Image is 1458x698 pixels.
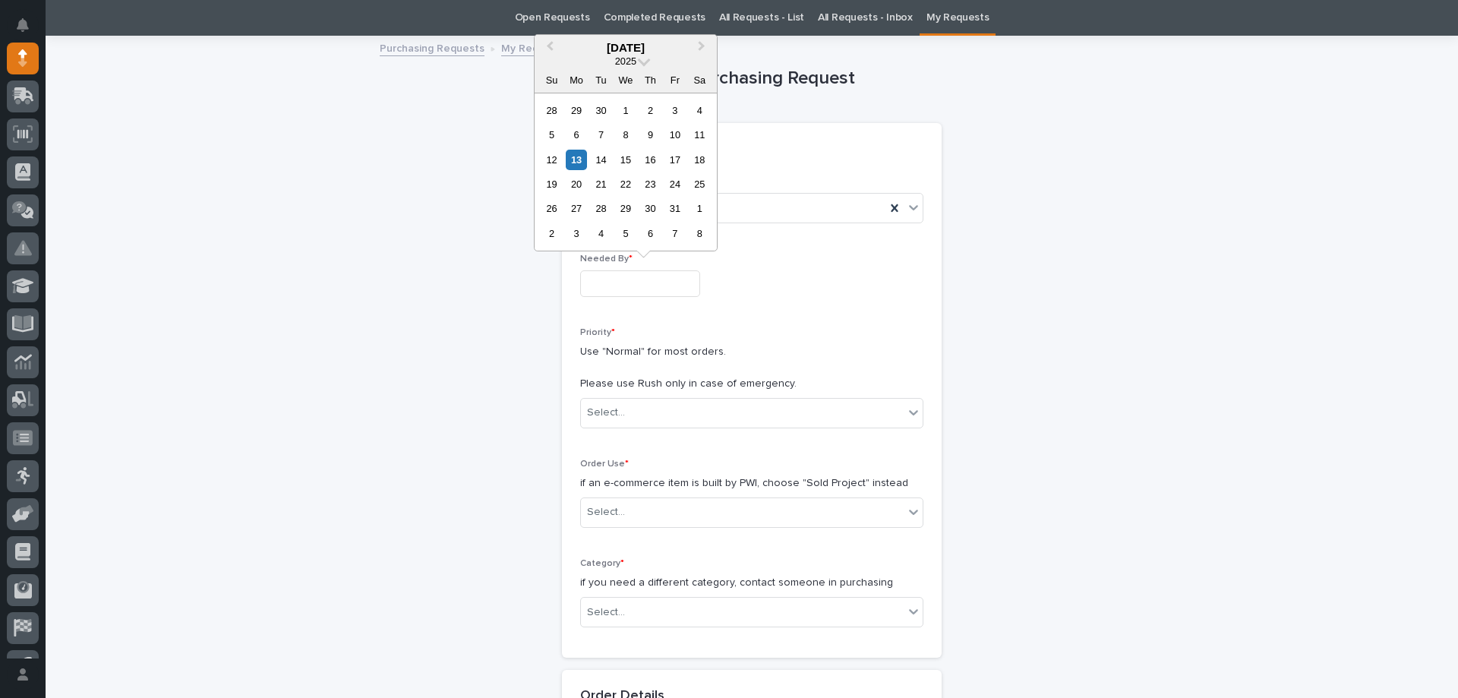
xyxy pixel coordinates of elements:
[566,125,586,145] div: Choose Monday, October 6th, 2025
[640,174,661,194] div: Choose Thursday, October 23rd, 2025
[690,70,710,90] div: Sa
[664,174,685,194] div: Choose Friday, October 24th, 2025
[640,223,661,244] div: Choose Thursday, November 6th, 2025
[541,223,562,244] div: Choose Sunday, November 2nd, 2025
[587,605,625,621] div: Select...
[640,100,661,121] div: Choose Thursday, October 2nd, 2025
[591,174,611,194] div: Choose Tuesday, October 21st, 2025
[580,559,624,568] span: Category
[566,70,586,90] div: Mo
[640,125,661,145] div: Choose Thursday, October 9th, 2025
[664,198,685,219] div: Choose Friday, October 31st, 2025
[541,198,562,219] div: Choose Sunday, October 26th, 2025
[591,223,611,244] div: Choose Tuesday, November 4th, 2025
[566,150,586,170] div: Choose Monday, October 13th, 2025
[591,70,611,90] div: Tu
[615,55,636,67] span: 2025
[541,100,562,121] div: Choose Sunday, September 28th, 2025
[690,150,710,170] div: Choose Saturday, October 18th, 2025
[380,39,484,56] a: Purchasing Requests
[640,150,661,170] div: Choose Thursday, October 16th, 2025
[640,70,661,90] div: Th
[541,174,562,194] div: Choose Sunday, October 19th, 2025
[690,223,710,244] div: Choose Saturday, November 8th, 2025
[587,405,625,421] div: Select...
[691,36,715,61] button: Next Month
[566,100,586,121] div: Choose Monday, September 29th, 2025
[615,174,636,194] div: Choose Wednesday, October 22nd, 2025
[535,41,717,55] div: [DATE]
[566,198,586,219] div: Choose Monday, October 27th, 2025
[615,125,636,145] div: Choose Wednesday, October 8th, 2025
[690,100,710,121] div: Choose Saturday, October 4th, 2025
[690,198,710,219] div: Choose Saturday, November 1st, 2025
[615,100,636,121] div: Choose Wednesday, October 1st, 2025
[541,70,562,90] div: Su
[690,125,710,145] div: Choose Saturday, October 11th, 2025
[580,460,629,469] span: Order Use
[541,150,562,170] div: Choose Sunday, October 12th, 2025
[501,39,566,56] a: My Requests
[664,150,685,170] div: Choose Friday, October 17th, 2025
[664,100,685,121] div: Choose Friday, October 3rd, 2025
[591,150,611,170] div: Choose Tuesday, October 14th, 2025
[690,174,710,194] div: Choose Saturday, October 25th, 2025
[566,223,586,244] div: Choose Monday, November 3rd, 2025
[615,223,636,244] div: Choose Wednesday, November 5th, 2025
[566,174,586,194] div: Choose Monday, October 20th, 2025
[580,328,615,337] span: Priority
[640,198,661,219] div: Choose Thursday, October 30th, 2025
[580,475,923,491] p: if an e-commerce item is built by PWI, choose "Sold Project" instead
[664,223,685,244] div: Choose Friday, November 7th, 2025
[539,98,712,246] div: month 2025-10
[591,125,611,145] div: Choose Tuesday, October 7th, 2025
[664,125,685,145] div: Choose Friday, October 10th, 2025
[580,344,923,391] p: Use "Normal" for most orders. Please use Rush only in case of emergency.
[536,36,560,61] button: Previous Month
[562,68,942,90] h1: New Purchasing Request
[587,504,625,520] div: Select...
[664,70,685,90] div: Fr
[591,100,611,121] div: Choose Tuesday, September 30th, 2025
[541,125,562,145] div: Choose Sunday, October 5th, 2025
[615,150,636,170] div: Choose Wednesday, October 15th, 2025
[580,254,633,264] span: Needed By
[615,198,636,219] div: Choose Wednesday, October 29th, 2025
[580,575,923,591] p: if you need a different category, contact someone in purchasing
[591,198,611,219] div: Choose Tuesday, October 28th, 2025
[615,70,636,90] div: We
[7,9,39,41] button: Notifications
[19,18,39,43] div: Notifications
